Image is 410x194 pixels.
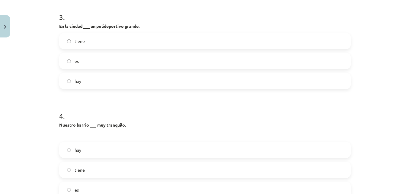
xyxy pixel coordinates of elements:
input: tiene [67,168,71,172]
span: tiene [75,38,85,44]
span: hay [75,78,81,84]
input: es [67,59,71,63]
span: es [75,187,79,193]
h1: 3 . [59,2,351,21]
span: hay [75,147,81,153]
strong: Nuestro barrio ___ muy tranquilo. [59,122,126,128]
strong: En la ciudad ___ un polideportivo grande. [59,23,139,29]
img: icon-close-lesson-0947bae3869378f0d4975bcd49f059093ad1ed9edebbc8119c70593378902aed.svg [4,25,6,29]
input: tiene [67,39,71,43]
span: es [75,58,79,64]
input: es [67,188,71,192]
input: hay [67,79,71,83]
h1: 4 . [59,101,351,120]
span: tiene [75,167,85,173]
input: hay [67,148,71,152]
